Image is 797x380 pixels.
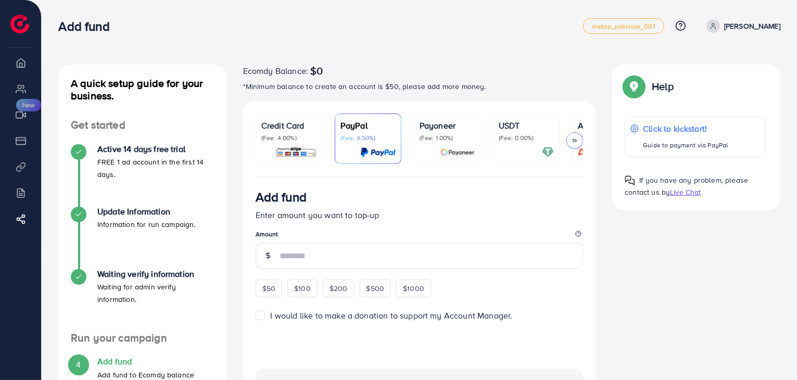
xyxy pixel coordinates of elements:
p: (Fee: 0.00%) [499,134,554,142]
p: (Fee: 4.00%) [261,134,317,142]
p: *Minimum balance to create an account is $50, please add more money. [243,80,596,93]
p: USDT [499,119,554,132]
p: Credit Card [261,119,317,132]
img: Popup guide [625,77,643,96]
legend: Amount [256,230,584,243]
h4: Run your campaign [58,332,226,345]
span: 4 [76,359,81,371]
img: card [542,146,554,158]
span: I would like to make a donation to support my Account Manager. [271,310,513,321]
img: logo [10,15,29,33]
p: Guide to payment via PayPal [643,139,728,151]
p: Enter amount you want to top-up [256,209,584,221]
p: Payoneer [420,119,475,132]
h3: Add fund [58,19,118,34]
img: card [275,146,317,158]
img: card [575,146,633,158]
p: Airwallex [578,119,633,132]
a: [PERSON_NAME] [702,19,780,33]
p: Information for run campaign. [97,218,196,231]
span: $1000 [403,283,424,294]
span: $50 [262,283,275,294]
p: Help [652,80,674,93]
span: metap_pakistan_001 [592,23,655,30]
p: Waiting for admin verify information. [97,281,214,306]
p: (Fee: 4.50%) [340,134,396,142]
h4: Get started [58,119,226,132]
span: $500 [366,283,385,294]
p: PayPal [340,119,396,132]
p: [PERSON_NAME] [724,20,780,32]
li: Update Information [58,207,226,269]
span: Ecomdy Balance: [243,65,308,77]
h4: Active 14 days free trial [97,144,214,154]
h4: Add fund [97,357,194,366]
p: Click to kickstart! [643,122,728,135]
h4: Waiting verify information [97,269,214,279]
img: card [360,146,396,158]
span: If you have any problem, please contact us by [625,175,748,197]
a: metap_pakistan_001 [583,18,664,34]
span: $0 [310,65,323,77]
span: $200 [330,283,348,294]
img: Popup guide [625,175,635,186]
p: (Fee: 1.00%) [420,134,475,142]
img: card [440,146,475,158]
p: FREE 1 ad account in the first 14 days. [97,156,214,181]
li: Active 14 days free trial [58,144,226,207]
span: $100 [294,283,311,294]
li: Waiting verify information [58,269,226,332]
h4: Update Information [97,207,196,217]
h4: A quick setup guide for your business. [58,77,226,102]
h3: Add fund [256,189,307,205]
span: Live Chat [670,187,701,197]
